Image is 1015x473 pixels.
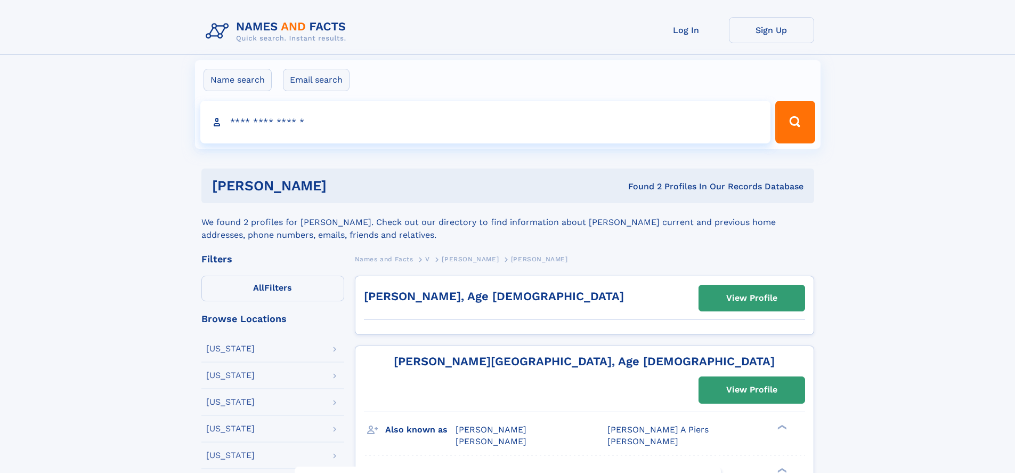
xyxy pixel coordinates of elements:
span: [PERSON_NAME] [442,255,499,263]
div: [US_STATE] [206,424,255,433]
div: [US_STATE] [206,344,255,353]
span: [PERSON_NAME] [456,436,526,446]
a: [PERSON_NAME][GEOGRAPHIC_DATA], Age [DEMOGRAPHIC_DATA] [394,355,775,368]
div: ❯ [775,423,787,430]
h3: Also known as [385,421,456,439]
a: Names and Facts [355,252,413,266]
div: Browse Locations [201,314,344,324]
span: [PERSON_NAME] A Piers [607,424,709,435]
div: Filters [201,254,344,264]
span: [PERSON_NAME] [456,424,526,435]
div: Found 2 Profiles In Our Records Database [477,181,803,193]
a: Sign Up [729,17,814,43]
div: We found 2 profiles for [PERSON_NAME]. Check out our directory to find information about [PERSON_... [201,203,814,242]
a: View Profile [699,285,805,311]
input: search input [200,101,771,143]
div: [US_STATE] [206,451,255,460]
div: View Profile [726,286,777,310]
h1: [PERSON_NAME] [212,179,477,193]
button: Search Button [775,101,815,143]
a: Log In [644,17,729,43]
a: V [425,252,430,266]
label: Email search [283,69,350,91]
span: All [253,283,264,293]
label: Filters [201,276,344,301]
a: [PERSON_NAME], Age [DEMOGRAPHIC_DATA] [364,290,624,303]
label: Name search [204,69,272,91]
img: Logo Names and Facts [201,17,355,46]
div: [US_STATE] [206,371,255,380]
div: View Profile [726,378,777,402]
span: [PERSON_NAME] [511,255,568,263]
div: [US_STATE] [206,398,255,406]
a: [PERSON_NAME] [442,252,499,266]
span: [PERSON_NAME] [607,436,678,446]
span: V [425,255,430,263]
a: View Profile [699,377,805,403]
